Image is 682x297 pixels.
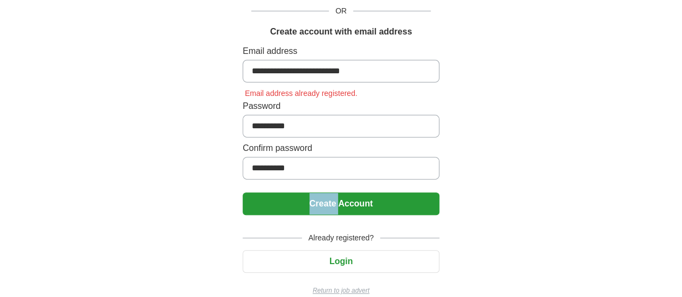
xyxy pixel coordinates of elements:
[329,5,353,17] span: OR
[243,45,439,58] label: Email address
[243,142,439,155] label: Confirm password
[243,100,439,113] label: Password
[302,232,380,244] span: Already registered?
[243,286,439,295] a: Return to job advert
[243,192,439,215] button: Create Account
[243,89,360,98] span: Email address already registered.
[270,25,412,38] h1: Create account with email address
[243,257,439,266] a: Login
[243,250,439,273] button: Login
